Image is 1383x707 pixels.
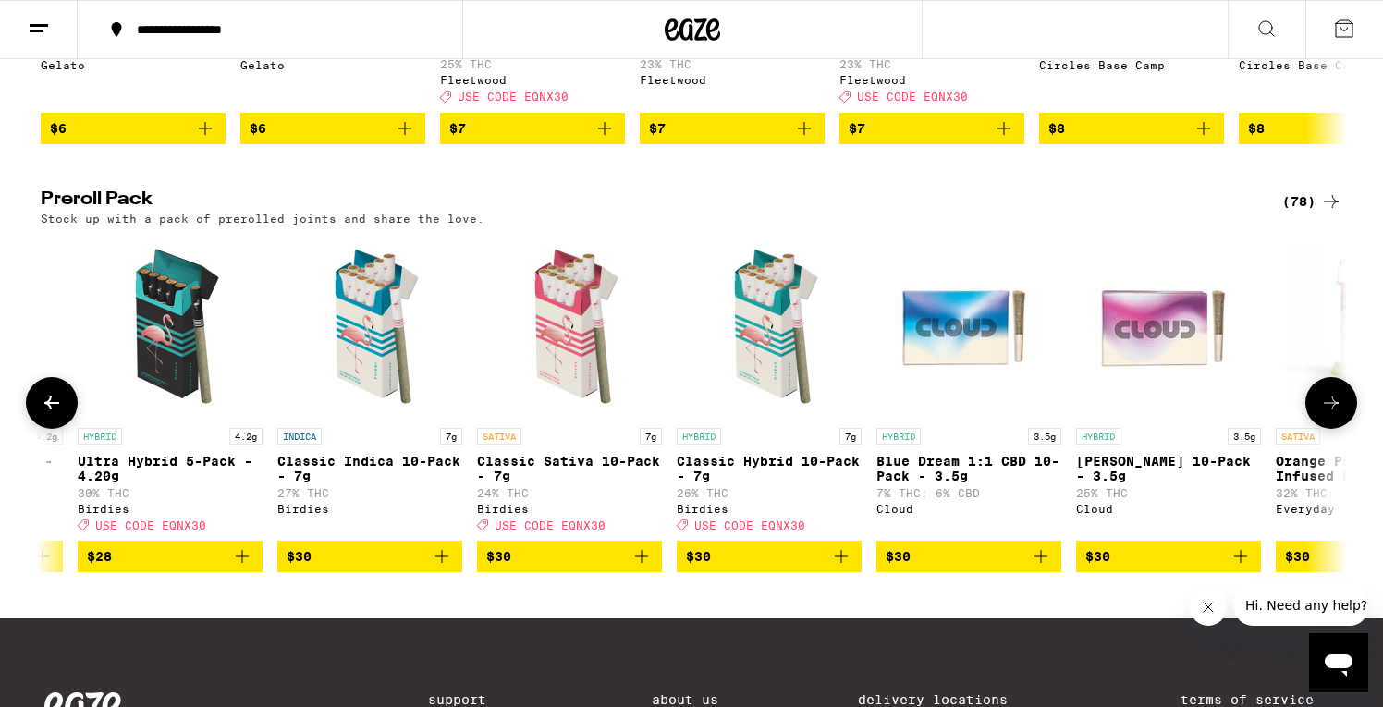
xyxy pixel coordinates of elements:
[640,428,662,445] p: 7g
[694,519,805,531] span: USE CODE EQNX30
[1085,549,1110,564] span: $30
[440,113,625,144] button: Add to bag
[876,487,1061,499] p: 7% THC: 6% CBD
[41,190,1252,213] h2: Preroll Pack
[1234,585,1368,626] iframe: Message from company
[428,692,511,707] a: Support
[78,454,263,483] p: Ultra Hybrid 5-Pack - 4.20g
[41,213,484,225] p: Stock up with a pack of prerolled joints and share the love.
[95,519,206,531] span: USE CODE EQNX30
[876,503,1061,515] div: Cloud
[250,121,266,136] span: $6
[649,121,666,136] span: $7
[1228,428,1261,445] p: 3.5g
[229,428,263,445] p: 4.2g
[858,692,1041,707] a: Delivery Locations
[886,549,911,564] span: $30
[1190,589,1227,626] iframe: Close message
[1285,549,1310,564] span: $30
[640,58,825,70] p: 23% THC
[440,428,462,445] p: 7g
[449,121,466,136] span: $7
[1248,121,1265,136] span: $8
[1039,59,1224,71] div: Circles Base Camp
[486,549,511,564] span: $30
[1309,633,1368,692] iframe: Button to launch messaging window
[240,113,425,144] button: Add to bag
[686,549,711,564] span: $30
[640,113,825,144] button: Add to bag
[277,234,462,419] img: Birdies - Classic Indica 10-Pack - 7g
[495,519,606,531] span: USE CODE EQNX30
[1076,234,1261,541] a: Open page for Runtz 10-Pack - 3.5g from Cloud
[1076,487,1261,499] p: 25% THC
[41,113,226,144] button: Add to bag
[277,428,322,445] p: INDICA
[1028,428,1061,445] p: 3.5g
[839,58,1024,70] p: 23% THC
[287,549,312,564] span: $30
[1282,190,1342,213] a: (78)
[30,428,63,445] p: 4.2g
[277,234,462,541] a: Open page for Classic Indica 10-Pack - 7g from Birdies
[78,503,263,515] div: Birdies
[41,59,226,71] div: Gelato
[1039,113,1224,144] button: Add to bag
[87,549,112,564] span: $28
[839,74,1024,86] div: Fleetwood
[876,428,921,445] p: HYBRID
[477,541,662,572] button: Add to bag
[277,541,462,572] button: Add to bag
[240,59,425,71] div: Gelato
[477,487,662,499] p: 24% THC
[839,113,1024,144] button: Add to bag
[677,428,721,445] p: HYBRID
[1181,692,1339,707] a: Terms of Service
[477,234,662,419] img: Birdies - Classic Sativa 10-Pack - 7g
[50,121,67,136] span: $6
[677,234,862,419] img: Birdies - Classic Hybrid 10-Pack - 7g
[677,454,862,483] p: Classic Hybrid 10-Pack - 7g
[78,487,263,499] p: 30% THC
[1076,541,1261,572] button: Add to bag
[876,234,1061,541] a: Open page for Blue Dream 1:1 CBD 10-Pack - 3.5g from Cloud
[652,692,718,707] a: About Us
[458,91,569,104] span: USE CODE EQNX30
[677,541,862,572] button: Add to bag
[277,454,462,483] p: Classic Indica 10-Pack - 7g
[839,428,862,445] p: 7g
[857,91,968,104] span: USE CODE EQNX30
[78,428,122,445] p: HYBRID
[440,58,625,70] p: 25% THC
[876,454,1061,483] p: Blue Dream 1:1 CBD 10-Pack - 3.5g
[78,541,263,572] button: Add to bag
[1076,503,1261,515] div: Cloud
[876,541,1061,572] button: Add to bag
[677,234,862,541] a: Open page for Classic Hybrid 10-Pack - 7g from Birdies
[876,234,1061,419] img: Cloud - Blue Dream 1:1 CBD 10-Pack - 3.5g
[1076,454,1261,483] p: [PERSON_NAME] 10-Pack - 3.5g
[640,74,825,86] div: Fleetwood
[477,454,662,483] p: Classic Sativa 10-Pack - 7g
[440,74,625,86] div: Fleetwood
[78,234,263,419] img: Birdies - Ultra Hybrid 5-Pack - 4.20g
[277,487,462,499] p: 27% THC
[1076,428,1120,445] p: HYBRID
[1076,234,1261,419] img: Cloud - Runtz 10-Pack - 3.5g
[277,503,462,515] div: Birdies
[677,503,862,515] div: Birdies
[477,503,662,515] div: Birdies
[677,487,862,499] p: 26% THC
[477,428,521,445] p: SATIVA
[1048,121,1065,136] span: $8
[477,234,662,541] a: Open page for Classic Sativa 10-Pack - 7g from Birdies
[78,234,263,541] a: Open page for Ultra Hybrid 5-Pack - 4.20g from Birdies
[849,121,865,136] span: $7
[1276,428,1320,445] p: SATIVA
